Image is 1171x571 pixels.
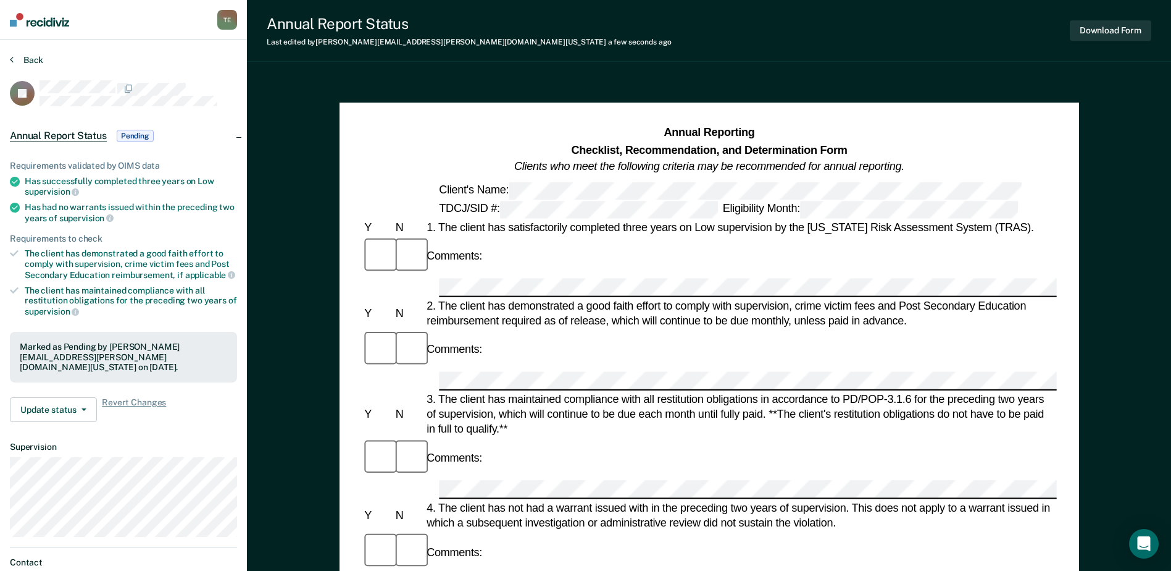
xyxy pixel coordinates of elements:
div: Y [362,305,393,320]
button: Back [10,54,43,66]
div: 1. The client has satisfactorily completed three years on Low supervision by the [US_STATE] Risk ... [424,219,1057,234]
div: T E [217,10,237,30]
dt: Supervision [10,442,237,452]
div: Y [362,508,393,523]
div: Y [362,407,393,421]
div: Has successfully completed three years on Low [25,176,237,197]
div: Requirements validated by OIMS data [10,161,237,171]
div: Annual Report Status [267,15,672,33]
div: Comments: [424,544,485,559]
span: Revert Changes [102,397,166,422]
div: N [393,508,423,523]
div: Last edited by [PERSON_NAME][EMAIL_ADDRESS][PERSON_NAME][DOMAIN_NAME][US_STATE] [267,38,672,46]
span: applicable [185,270,235,280]
div: The client has demonstrated a good faith effort to comply with supervision, crime victim fees and... [25,248,237,280]
div: 3. The client has maintained compliance with all restitution obligations in accordance to PD/POP-... [424,392,1057,437]
div: TDCJ/SID #: [436,201,720,218]
div: Eligibility Month: [720,201,1020,218]
div: 2. The client has demonstrated a good faith effort to comply with supervision, crime victim fees ... [424,298,1057,328]
div: Client's Name: [436,182,1024,199]
div: Comments: [424,342,485,357]
span: supervision [59,213,114,223]
span: Annual Report Status [10,130,107,142]
dt: Contact [10,557,237,568]
strong: Annual Reporting [664,127,754,139]
strong: Checklist, Recommendation, and Determination Form [571,143,847,156]
div: N [393,219,423,234]
div: Y [362,219,393,234]
div: The client has maintained compliance with all restitution obligations for the preceding two years of [25,285,237,317]
button: TE [217,10,237,30]
div: Marked as Pending by [PERSON_NAME][EMAIL_ADDRESS][PERSON_NAME][DOMAIN_NAME][US_STATE] on [DATE]. [20,342,227,373]
div: Comments: [424,248,485,263]
span: a few seconds ago [608,38,672,46]
button: Update status [10,397,97,422]
div: Requirements to check [10,234,237,244]
div: N [393,305,423,320]
span: Pending [117,130,154,142]
em: Clients who meet the following criteria may be recommended for annual reporting. [514,160,904,172]
span: supervision [25,187,79,197]
span: supervision [25,307,79,316]
button: Download Form [1070,20,1151,41]
div: Comments: [424,451,485,466]
div: N [393,407,423,421]
div: 4. The client has not had a warrant issued with in the preceding two years of supervision. This d... [424,501,1057,530]
div: Open Intercom Messenger [1129,529,1159,559]
div: Has had no warrants issued within the preceding two years of [25,202,237,223]
img: Recidiviz [10,13,69,27]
